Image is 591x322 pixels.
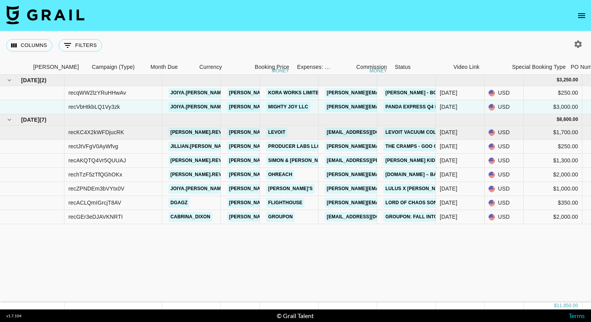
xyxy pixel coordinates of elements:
[325,184,492,194] a: [PERSON_NAME][EMAIL_ADDRESS][PERSON_NAME][DOMAIN_NAME]
[168,102,228,112] a: joiya.[PERSON_NAME]
[168,88,228,98] a: joiya.[PERSON_NAME]
[168,212,212,222] a: cabrina_dixon
[485,182,524,196] div: USD
[227,142,395,151] a: [PERSON_NAME][EMAIL_ADDRESS][PERSON_NAME][DOMAIN_NAME]
[227,156,395,165] a: [PERSON_NAME][EMAIL_ADDRESS][PERSON_NAME][DOMAIN_NAME]
[356,59,387,75] div: Commission
[512,59,566,75] div: Special Booking Type
[325,156,452,165] a: [EMAIL_ADDRESS][PERSON_NAME][DOMAIN_NAME]
[199,59,222,75] div: Currency
[297,59,331,75] div: Expenses: Remove Commission?
[524,182,582,196] div: $1,000.00
[68,128,124,136] div: recKC4X2kWFDjucRK
[383,128,448,137] a: Levoit Vacuum Collab
[383,102,473,112] a: Panda Express Q4 LTO Campaign
[325,142,452,151] a: [PERSON_NAME][EMAIL_ADDRESS][DOMAIN_NAME]
[440,89,457,97] div: Sep '25
[440,142,457,150] div: Oct '25
[68,89,126,97] div: recqWW2lzYRuHHwAv
[92,59,135,75] div: Campaign (Type)
[524,196,582,210] div: $350.00
[325,88,452,98] a: [PERSON_NAME][EMAIL_ADDRESS][DOMAIN_NAME]
[440,185,457,192] div: Oct '25
[325,198,452,208] a: [PERSON_NAME][EMAIL_ADDRESS][DOMAIN_NAME]
[68,157,126,164] div: recAKQTQ4Vr5QUUAJ
[68,199,121,207] div: recACLQmIGrcjT8AV
[68,171,122,178] div: rechTzF5zTfQGhOKx
[485,196,524,210] div: USD
[383,170,503,180] a: [DOMAIN_NAME] – Back-to-School Campaign
[325,212,412,222] a: [EMAIL_ADDRESS][DOMAIN_NAME]
[59,39,102,52] button: Show filters
[266,156,332,165] a: Simon & [PERSON_NAME]
[6,39,52,52] button: Select columns
[266,88,324,98] a: KORA WORKS LIMITED
[272,68,289,73] div: money
[227,170,395,180] a: [PERSON_NAME][EMAIL_ADDRESS][PERSON_NAME][DOMAIN_NAME]
[68,185,124,192] div: recZPNDEm3bVYtx0V
[227,102,395,112] a: [PERSON_NAME][EMAIL_ADDRESS][PERSON_NAME][DOMAIN_NAME]
[266,170,294,180] a: OHREACH
[325,170,452,180] a: [PERSON_NAME][EMAIL_ADDRESS][DOMAIN_NAME]
[383,184,450,194] a: Lulus x [PERSON_NAME]
[559,116,578,123] div: 8,600.00
[524,210,582,224] div: $2,000.00
[168,184,228,194] a: joiya.[PERSON_NAME]
[39,76,47,84] span: ( 2 )
[383,142,462,151] a: The Cramps - Goo Goo Muck
[168,198,190,208] a: dgagz
[4,75,15,86] button: hide children
[524,126,582,140] div: $1,700.00
[227,128,395,137] a: [PERSON_NAME][EMAIL_ADDRESS][PERSON_NAME][DOMAIN_NAME]
[147,59,195,75] div: Month Due
[150,59,178,75] div: Month Due
[266,142,322,151] a: Producer Labs LLC
[557,302,578,309] div: 11,850.00
[168,128,238,137] a: [PERSON_NAME].reynaaa
[266,102,310,112] a: Mighty Joy LLC
[574,8,589,23] button: open drawer
[557,116,559,123] div: $
[39,116,47,124] span: ( 7 )
[33,59,79,75] div: [PERSON_NAME]
[383,88,504,98] a: [PERSON_NAME] - Born To Fly | Sound Promo
[383,198,462,208] a: Lord of Chaos Song Promo
[369,68,387,73] div: money
[524,154,582,168] div: $1,300.00
[453,59,480,75] div: Video Link
[21,116,39,124] span: [DATE]
[227,212,395,222] a: [PERSON_NAME][EMAIL_ADDRESS][PERSON_NAME][DOMAIN_NAME]
[266,212,295,222] a: GroupOn
[325,102,452,112] a: [PERSON_NAME][EMAIL_ADDRESS][DOMAIN_NAME]
[383,156,525,165] a: [PERSON_NAME] Kids Cookbook with [PERSON_NAME]
[508,59,567,75] div: Special Booking Type
[68,103,120,111] div: recVbHtkbLQ1Vy3zk
[68,213,123,221] div: recGEr3eDJAVKNRTI
[277,312,314,320] div: © Grail Talent
[293,59,332,75] div: Expenses: Remove Commission?
[485,86,524,100] div: USD
[227,88,395,98] a: [PERSON_NAME][EMAIL_ADDRESS][PERSON_NAME][DOMAIN_NAME]
[227,198,395,208] a: [PERSON_NAME][EMAIL_ADDRESS][PERSON_NAME][DOMAIN_NAME]
[440,199,457,207] div: Oct '25
[485,140,524,154] div: USD
[4,114,15,125] button: hide children
[440,157,457,164] div: Oct '25
[88,59,147,75] div: Campaign (Type)
[168,170,238,180] a: [PERSON_NAME].reynaaa
[557,77,559,83] div: $
[440,171,457,178] div: Oct '25
[395,59,411,75] div: Status
[6,5,84,24] img: Grail Talent
[266,198,304,208] a: Flighthouse
[68,142,118,150] div: rectJtVFgV0AyWfvg
[485,154,524,168] div: USD
[440,128,457,136] div: Oct '25
[559,77,578,83] div: 3,250.00
[391,59,450,75] div: Status
[569,312,585,319] a: Terms
[450,59,508,75] div: Video Link
[195,59,235,75] div: Currency
[325,128,412,137] a: [EMAIL_ADDRESS][DOMAIN_NAME]
[524,168,582,182] div: $2,000.00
